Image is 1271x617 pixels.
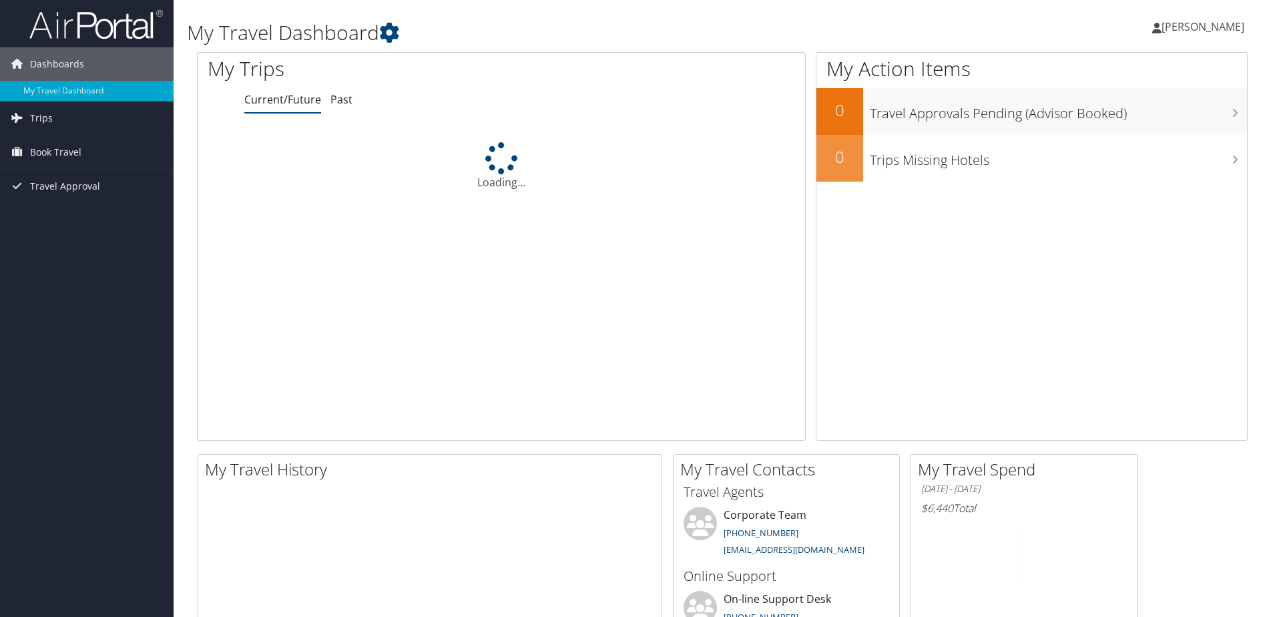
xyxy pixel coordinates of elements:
[918,458,1137,481] h2: My Travel Spend
[30,170,100,203] span: Travel Approval
[816,135,1247,182] a: 0Trips Missing Hotels
[870,144,1247,170] h3: Trips Missing Hotels
[724,544,864,556] a: [EMAIL_ADDRESS][DOMAIN_NAME]
[244,92,321,107] a: Current/Future
[921,501,1127,516] h6: Total
[684,483,889,501] h3: Travel Agents
[870,97,1247,123] h3: Travel Approvals Pending (Advisor Booked)
[724,527,798,539] a: [PHONE_NUMBER]
[30,101,53,135] span: Trips
[30,47,84,81] span: Dashboards
[921,501,953,516] span: $6,440
[29,9,163,40] img: airportal-logo.png
[816,88,1247,135] a: 0Travel Approvals Pending (Advisor Booked)
[205,458,661,481] h2: My Travel History
[680,458,899,481] h2: My Travel Contacts
[684,567,889,586] h3: Online Support
[1162,19,1244,34] span: [PERSON_NAME]
[677,507,896,562] li: Corporate Team
[1152,7,1258,47] a: [PERSON_NAME]
[816,99,863,122] h2: 0
[816,146,863,168] h2: 0
[187,19,901,47] h1: My Travel Dashboard
[30,136,81,169] span: Book Travel
[198,142,805,190] div: Loading...
[330,92,352,107] a: Past
[816,55,1247,83] h1: My Action Items
[208,55,542,83] h1: My Trips
[921,483,1127,495] h6: [DATE] - [DATE]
